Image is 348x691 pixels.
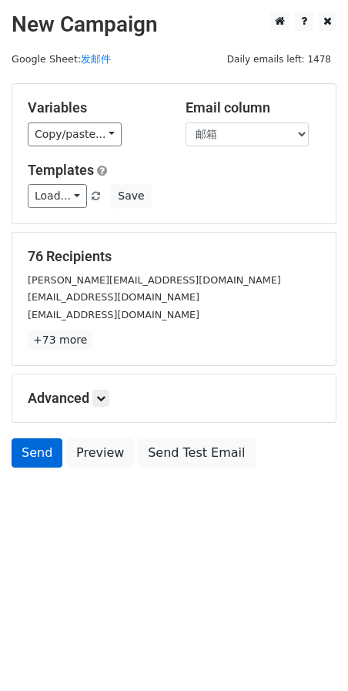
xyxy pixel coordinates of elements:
[12,12,336,38] h2: New Campaign
[28,248,320,265] h5: 76 Recipients
[28,274,281,286] small: [PERSON_NAME][EMAIL_ADDRESS][DOMAIN_NAME]
[81,53,111,65] a: 发邮件
[12,438,62,468] a: Send
[28,291,199,303] small: [EMAIL_ADDRESS][DOMAIN_NAME]
[222,53,336,65] a: Daily emails left: 1478
[28,309,199,320] small: [EMAIL_ADDRESS][DOMAIN_NAME]
[12,53,111,65] small: Google Sheet:
[111,184,151,208] button: Save
[28,390,320,407] h5: Advanced
[138,438,255,468] a: Send Test Email
[28,122,122,146] a: Copy/paste...
[66,438,134,468] a: Preview
[28,184,87,208] a: Load...
[28,330,92,350] a: +73 more
[222,51,336,68] span: Daily emails left: 1478
[28,162,94,178] a: Templates
[186,99,320,116] h5: Email column
[28,99,162,116] h5: Variables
